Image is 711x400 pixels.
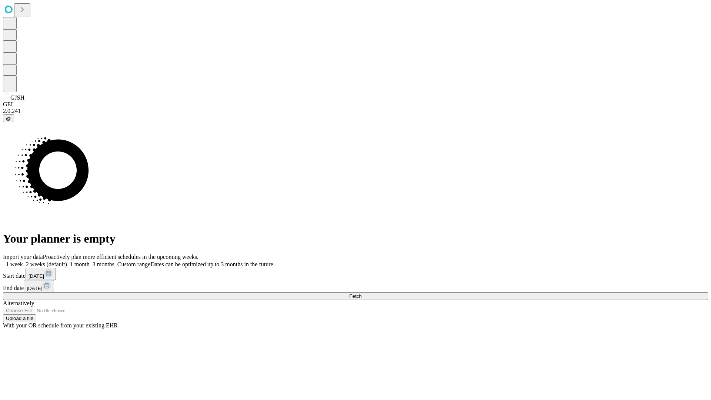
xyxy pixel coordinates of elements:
span: 2 weeks (default) [26,261,67,267]
button: @ [3,114,14,122]
span: [DATE] [27,286,42,291]
div: 2.0.241 [3,108,708,114]
span: @ [6,116,11,121]
button: Fetch [3,292,708,300]
span: Fetch [349,293,361,299]
span: [DATE] [29,273,44,279]
div: End date [3,280,708,292]
div: GEI [3,101,708,108]
span: Proactively plan more efficient schedules in the upcoming weeks. [43,254,198,260]
span: With your OR schedule from your existing EHR [3,322,118,329]
button: Upload a file [3,314,36,322]
div: Start date [3,268,708,280]
span: Dates can be optimized up to 3 months in the future. [150,261,274,267]
span: 3 months [93,261,114,267]
span: GJSH [10,94,24,101]
span: 1 month [70,261,90,267]
span: 1 week [6,261,23,267]
h1: Your planner is empty [3,232,708,246]
span: Import your data [3,254,43,260]
span: Custom range [117,261,150,267]
button: [DATE] [24,280,54,292]
span: Alternatively [3,300,34,306]
button: [DATE] [26,268,56,280]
